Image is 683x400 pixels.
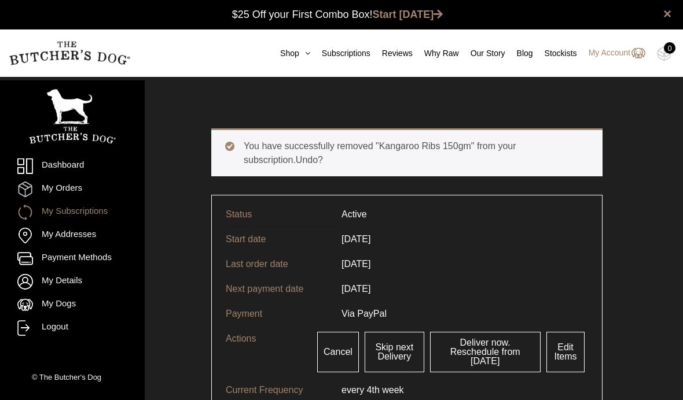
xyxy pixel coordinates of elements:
a: My Dogs [17,297,127,313]
a: Edit Items [546,332,585,372]
td: Payment [219,301,335,326]
span: week [382,385,403,395]
a: My Account [577,46,645,60]
a: Stockists [533,47,577,60]
a: Our Story [459,47,505,60]
a: My Orders [17,182,127,197]
a: Payment Methods [17,251,127,266]
a: Cancel [317,332,359,372]
a: Reviews [370,47,413,60]
a: close [663,7,671,21]
a: Logout [17,320,127,336]
td: Last order date [219,251,335,276]
td: [DATE] [335,276,377,301]
a: My Details [17,274,127,290]
td: Start date [219,227,335,251]
a: My Subscriptions [17,205,127,220]
img: TBD_Cart-Empty.png [657,46,671,61]
a: Dashboard [17,158,127,174]
a: Blog [505,47,533,60]
td: [DATE] [335,227,377,251]
a: Start [DATE] [373,9,443,20]
a: Undo? [296,155,323,165]
td: Next payment date [219,276,335,301]
a: Why Raw [413,47,459,60]
div: 0 [664,42,675,54]
a: Deliver now. Reschedule from [DATE] [430,332,541,372]
img: TBD_Portrait_Logo_White.png [29,89,116,144]
td: [DATE] [335,251,377,276]
span: every 4th [341,385,380,395]
td: Status [219,202,335,227]
a: My Addresses [17,228,127,243]
td: Actions [219,326,307,377]
a: Subscriptions [310,47,370,60]
a: Skip next Delivery [365,332,424,372]
a: Shop [269,47,310,60]
div: You have successfully removed "Kangaroo Ribs 150gm" from your subscription. [211,128,603,176]
td: Active [335,202,374,227]
p: Current Frequency [226,383,341,397]
span: Via PayPal [341,309,387,318]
